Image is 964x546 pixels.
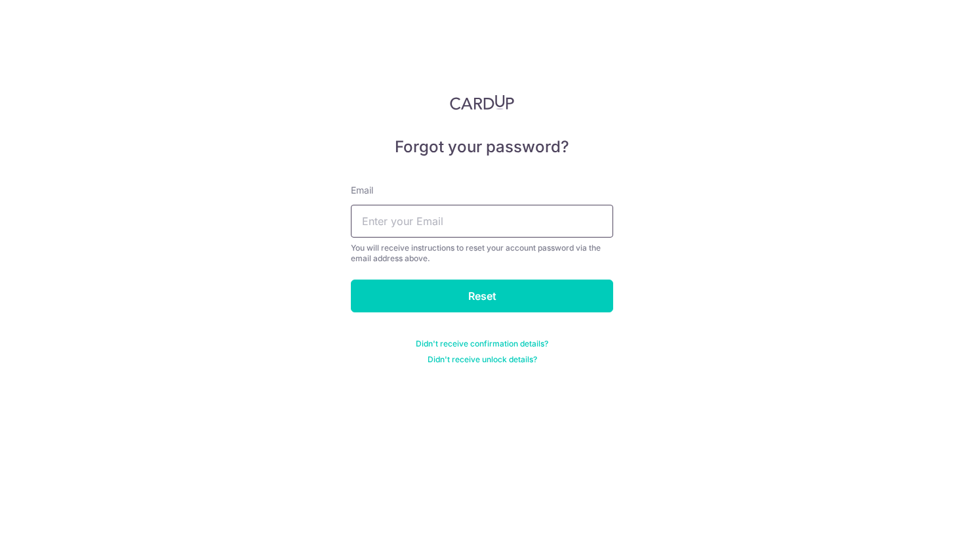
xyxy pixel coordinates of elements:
img: CardUp Logo [450,94,514,110]
a: Didn't receive unlock details? [428,354,537,365]
a: Didn't receive confirmation details? [416,339,548,349]
label: Email [351,184,373,197]
input: Enter your Email [351,205,613,238]
div: You will receive instructions to reset your account password via the email address above. [351,243,613,264]
h5: Forgot your password? [351,136,613,157]
input: Reset [351,280,613,312]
